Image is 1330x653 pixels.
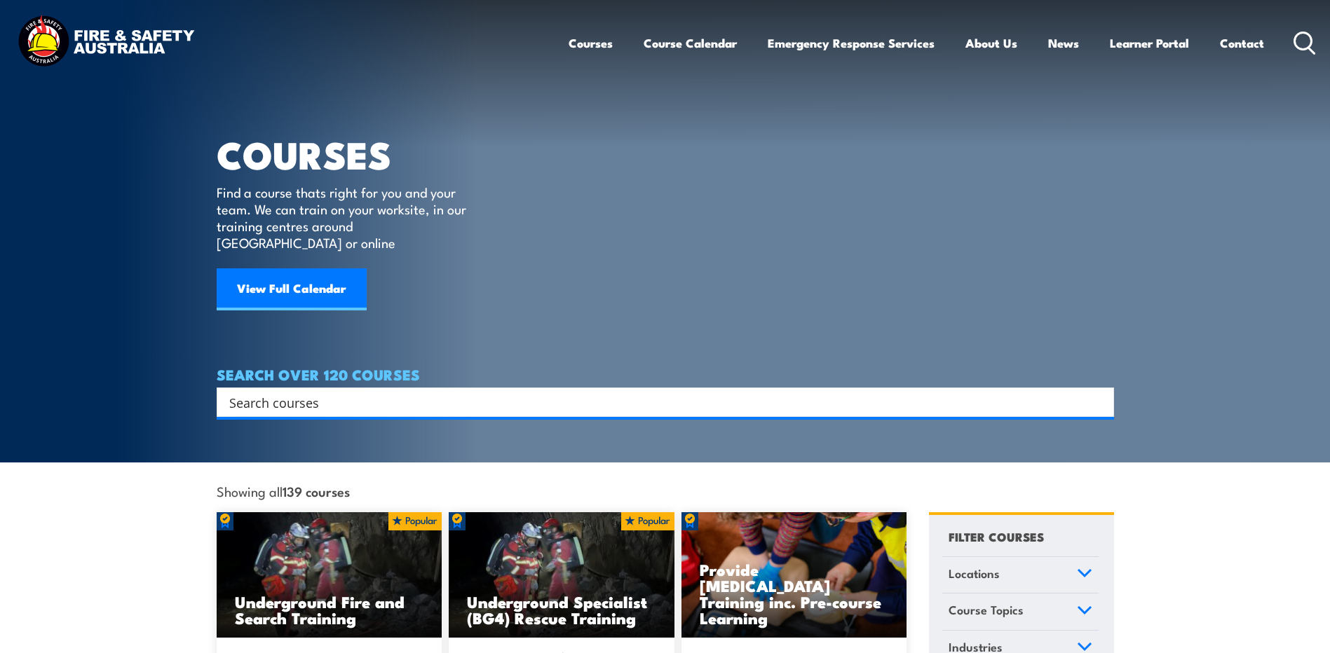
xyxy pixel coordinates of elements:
[1110,25,1189,62] a: Learner Portal
[283,481,350,500] strong: 139 courses
[942,557,1099,593] a: Locations
[949,600,1024,619] span: Course Topics
[644,25,737,62] a: Course Calendar
[569,25,613,62] a: Courses
[449,512,674,638] a: Underground Specialist (BG4) Rescue Training
[217,512,442,638] a: Underground Fire and Search Training
[949,527,1044,546] h4: FILTER COURSES
[768,25,935,62] a: Emergency Response Services
[217,366,1114,382] h4: SEARCH OVER 120 COURSES
[449,512,674,638] img: Underground mine rescue
[229,392,1083,413] input: Search input
[965,25,1017,62] a: About Us
[942,593,1099,630] a: Course Topics
[217,137,487,170] h1: COURSES
[1220,25,1264,62] a: Contact
[232,392,1086,412] form: Search form
[467,593,656,626] h3: Underground Specialist (BG4) Rescue Training
[1090,392,1109,412] button: Search magnifier button
[700,561,889,626] h3: Provide [MEDICAL_DATA] Training inc. Pre-course Learning
[1048,25,1079,62] a: News
[235,593,424,626] h3: Underground Fire and Search Training
[949,564,1000,583] span: Locations
[681,512,907,638] img: Low Voltage Rescue and Provide CPR
[681,512,907,638] a: Provide [MEDICAL_DATA] Training inc. Pre-course Learning
[217,268,367,310] a: View Full Calendar
[217,512,442,638] img: Underground mine rescue
[217,184,473,251] p: Find a course thats right for you and your team. We can train on your worksite, in our training c...
[217,483,350,498] span: Showing all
